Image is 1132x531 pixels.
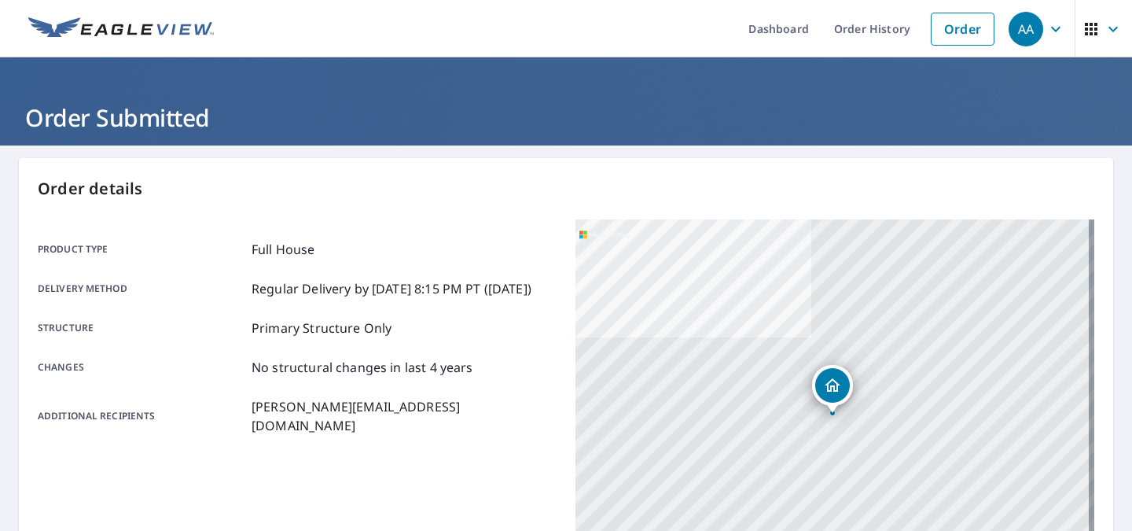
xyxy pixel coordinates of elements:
p: Primary Structure Only [252,319,391,337]
p: Structure [38,319,245,337]
div: Dropped pin, building 1, Residential property, 1212 W Swanson Dr La Porte, IN 46350 [812,365,853,414]
p: Delivery method [38,279,245,298]
p: No structural changes in last 4 years [252,358,473,377]
h1: Order Submitted [19,101,1113,134]
p: [PERSON_NAME][EMAIL_ADDRESS][DOMAIN_NAME] [252,397,557,435]
p: Additional recipients [38,397,245,435]
a: Order [931,13,994,46]
p: Product type [38,240,245,259]
p: Order details [38,177,1094,201]
p: Regular Delivery by [DATE] 8:15 PM PT ([DATE]) [252,279,531,298]
div: AA [1009,12,1043,46]
p: Full House [252,240,315,259]
p: Changes [38,358,245,377]
img: EV Logo [28,17,214,41]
